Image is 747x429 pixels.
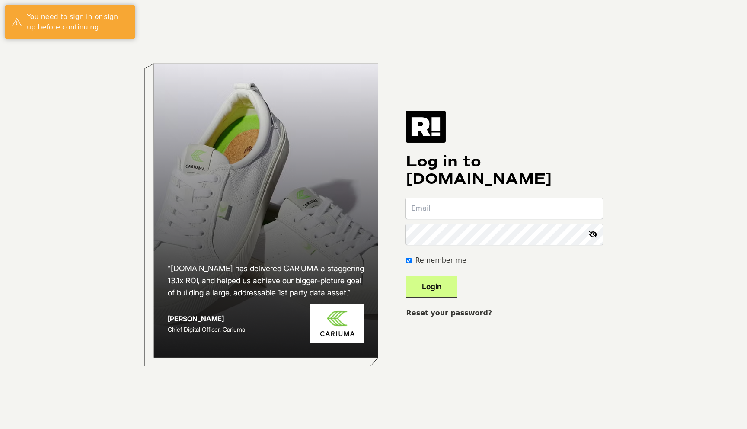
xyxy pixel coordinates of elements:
[415,255,466,266] label: Remember me
[406,198,603,219] input: Email
[310,304,364,343] img: Cariuma
[168,263,365,299] h2: “[DOMAIN_NAME] has delivered CARIUMA a staggering 13.1x ROI, and helped us achieve our bigger-pic...
[168,326,245,333] span: Chief Digital Officer, Cariuma
[168,314,224,323] strong: [PERSON_NAME]
[406,276,457,298] button: Login
[27,12,128,32] div: You need to sign in or sign up before continuing.
[406,309,492,317] a: Reset your password?
[406,153,603,188] h1: Log in to [DOMAIN_NAME]
[406,111,446,143] img: Retention.com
